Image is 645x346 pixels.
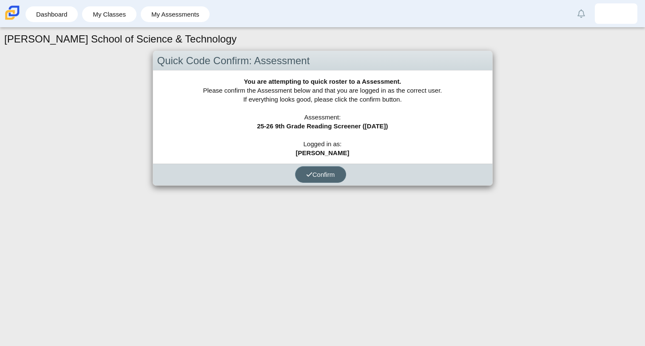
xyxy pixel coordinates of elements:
a: Carmen School of Science & Technology [3,16,21,23]
button: Confirm [295,166,346,183]
img: Carmen School of Science & Technology [3,4,21,22]
a: My Classes [86,6,132,22]
b: 25-26 9th Grade Reading Screener ([DATE]) [257,122,388,130]
a: Dashboard [30,6,74,22]
a: My Assessments [145,6,206,22]
b: You are attempting to quick roster to a Assessment. [244,78,401,85]
b: [PERSON_NAME] [296,149,349,156]
div: Quick Code Confirm: Assessment [153,51,492,71]
a: andres.gonzalezmac.3mu1tb [595,3,637,24]
h1: [PERSON_NAME] School of Science & Technology [4,32,237,46]
img: andres.gonzalezmac.3mu1tb [609,7,623,20]
div: Please confirm the Assessment below and that you are logged in as the correct user. If everything... [153,71,492,164]
a: Alerts [572,4,591,23]
span: Confirm [306,171,335,178]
